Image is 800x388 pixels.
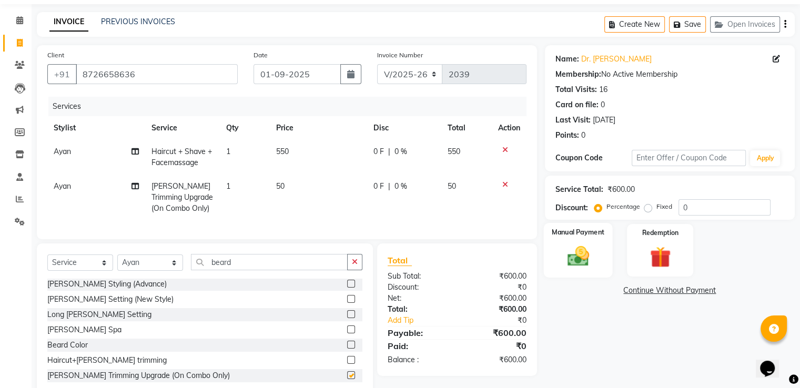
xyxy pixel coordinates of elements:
[226,147,230,156] span: 1
[555,130,579,141] div: Points:
[656,202,672,211] label: Fixed
[555,99,599,110] div: Card on file:
[276,147,289,156] span: 550
[441,116,492,140] th: Total
[388,146,390,157] span: |
[394,146,407,157] span: 0 %
[750,150,780,166] button: Apply
[220,116,270,140] th: Qty
[145,116,220,140] th: Service
[555,115,591,126] div: Last Visit:
[394,181,407,192] span: 0 %
[457,326,534,339] div: ₹600.00
[380,304,457,315] div: Total:
[756,346,789,377] iframe: chat widget
[457,340,534,352] div: ₹0
[380,326,457,339] div: Payable:
[457,293,534,304] div: ₹600.00
[555,184,603,195] div: Service Total:
[604,16,665,33] button: Create New
[457,304,534,315] div: ₹600.00
[555,69,784,80] div: No Active Membership
[270,116,367,140] th: Price
[380,271,457,282] div: Sub Total:
[101,17,175,26] a: PREVIOUS INVOICES
[581,54,652,65] a: Dr. [PERSON_NAME]
[599,84,607,95] div: 16
[552,227,604,237] label: Manual Payment
[47,355,167,366] div: Haircut+[PERSON_NAME] trimming
[388,181,390,192] span: |
[643,244,677,270] img: _gift.svg
[388,255,412,266] span: Total
[151,147,212,167] span: Haircut + Shave + Facemassage
[457,271,534,282] div: ₹600.00
[457,282,534,293] div: ₹0
[48,97,534,116] div: Services
[47,279,167,290] div: [PERSON_NAME] Styling (Advance)
[560,244,595,269] img: _cash.svg
[642,228,679,238] label: Redemption
[373,181,384,192] span: 0 F
[47,370,230,381] div: [PERSON_NAME] Trimming Upgrade (On Combo Only)
[151,181,213,213] span: [PERSON_NAME] Trimming Upgrade (On Combo Only)
[448,181,456,191] span: 50
[492,116,526,140] th: Action
[76,64,238,84] input: Search by Name/Mobile/Email/Code
[54,181,71,191] span: Ayan
[607,184,635,195] div: ₹600.00
[470,315,534,326] div: ₹0
[632,150,746,166] input: Enter Offer / Coupon Code
[47,340,88,351] div: Beard Color
[47,116,145,140] th: Stylist
[547,285,793,296] a: Continue Without Payment
[47,64,77,84] button: +91
[555,152,632,164] div: Coupon Code
[47,294,174,305] div: [PERSON_NAME] Setting (New Style)
[555,54,579,65] div: Name:
[47,324,121,335] div: [PERSON_NAME] Spa
[191,254,348,270] input: Search or Scan
[380,293,457,304] div: Net:
[380,315,470,326] a: Add Tip
[601,99,605,110] div: 0
[54,147,71,156] span: Ayan
[448,147,460,156] span: 550
[47,50,64,60] label: Client
[606,202,640,211] label: Percentage
[226,181,230,191] span: 1
[373,146,384,157] span: 0 F
[254,50,268,60] label: Date
[367,116,441,140] th: Disc
[555,69,601,80] div: Membership:
[593,115,615,126] div: [DATE]
[276,181,285,191] span: 50
[380,354,457,365] div: Balance :
[49,13,88,32] a: INVOICE
[669,16,706,33] button: Save
[47,309,151,320] div: Long [PERSON_NAME] Setting
[710,16,780,33] button: Open Invoices
[555,202,588,213] div: Discount:
[457,354,534,365] div: ₹600.00
[555,84,597,95] div: Total Visits:
[581,130,585,141] div: 0
[377,50,423,60] label: Invoice Number
[380,340,457,352] div: Paid:
[380,282,457,293] div: Discount:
